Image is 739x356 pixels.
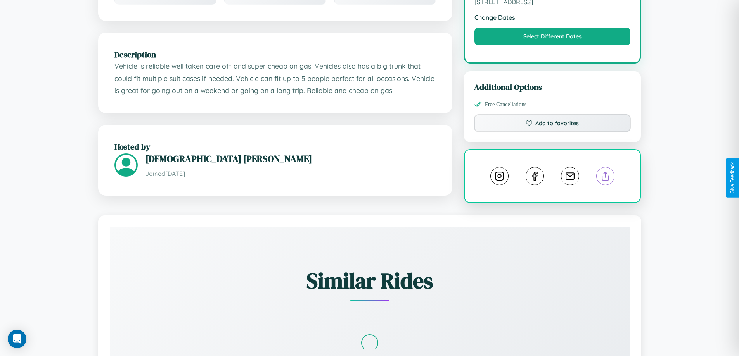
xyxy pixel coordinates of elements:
strong: Change Dates: [474,14,631,21]
h2: Similar Rides [137,266,602,296]
h3: [DEMOGRAPHIC_DATA] [PERSON_NAME] [145,152,436,165]
span: Free Cancellations [485,101,527,108]
button: Add to favorites [474,114,631,132]
p: Vehicle is reliable well taken care off and super cheap on gas. Vehicles also has a big trunk tha... [114,60,436,97]
h2: Hosted by [114,141,436,152]
div: Give Feedback [730,162,735,194]
button: Select Different Dates [474,28,631,45]
h2: Description [114,49,436,60]
p: Joined [DATE] [145,168,436,179]
h3: Additional Options [474,81,631,93]
div: Open Intercom Messenger [8,330,26,348]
